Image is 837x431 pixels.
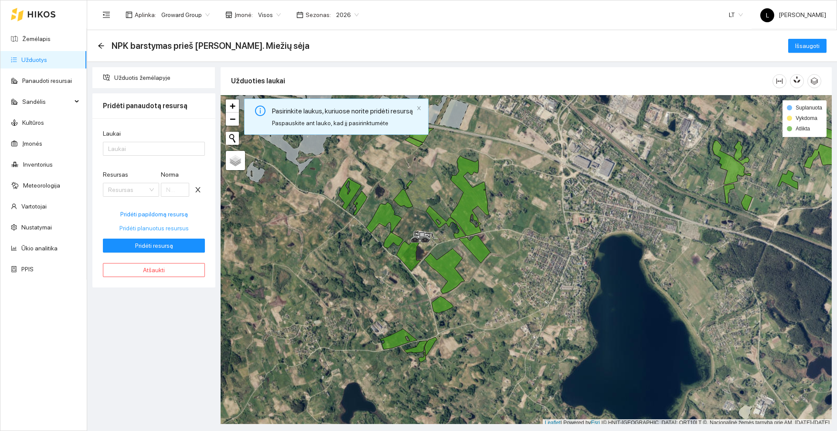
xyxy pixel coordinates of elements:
span: menu-fold [102,11,110,19]
div: Pridėti panaudotą resursą [103,93,205,118]
a: Žemėlapis [22,35,51,42]
span: shop [225,11,232,18]
a: Ūkio analitika [21,245,58,252]
button: Išsaugoti [788,39,827,53]
span: Įmonė : [235,10,253,20]
a: Nustatymai [21,224,52,231]
a: PPIS [21,266,34,273]
div: | Powered by © HNIT-[GEOGRAPHIC_DATA]; ORT10LT ©, Nacionalinė žemės tarnyba prie AM, [DATE]-[DATE] [543,419,832,427]
span: column-width [773,78,786,85]
button: Pridėti planuotus resursus [103,221,205,235]
span: Aplinka : [135,10,156,20]
a: Zoom in [226,99,239,113]
span: Vykdoma [796,115,817,121]
span: Pridėti papildomą resursą [120,209,188,219]
button: close [416,106,422,111]
span: Sandėlis [22,93,72,110]
div: Užduoties laukai [231,68,772,93]
button: Pridėti papildomą resursą [103,207,205,221]
a: Meteorologija [23,182,60,189]
span: Suplanuota [796,105,822,111]
span: − [230,113,235,124]
span: Sezonas : [306,10,331,20]
span: LT [729,8,743,21]
button: Initiate a new search [226,132,239,145]
a: Inventorius [23,161,53,168]
span: Užduotis žemėlapyje [114,69,208,86]
span: close [191,186,204,193]
span: NPK barstymas prieš Ž. Miežių sėja [112,39,310,53]
span: Išsaugoti [795,41,820,51]
div: Pasirinkite laukus, kuriuose norite pridėti resursą [272,106,413,116]
span: | [602,420,603,426]
span: Groward Group [161,8,210,21]
span: Visos [258,8,281,21]
label: Norma [161,170,179,179]
span: + [230,100,235,111]
span: info-circle [255,106,265,116]
span: Pridėti resursą [135,241,173,250]
button: column-width [772,74,786,88]
a: Vartotojai [21,203,47,210]
span: arrow-left [98,42,105,49]
input: Norma [161,183,189,197]
label: Laukai [103,129,121,138]
a: Esri [591,420,600,426]
a: Įmonės [22,140,42,147]
div: Paspauskite ant lauko, kad jį pasirinktumėte [272,118,413,128]
button: menu-fold [98,6,115,24]
button: Pridėti resursą [103,239,205,253]
label: Resursas [103,170,128,179]
span: layout [126,11,133,18]
span: Atlikta [796,126,810,132]
span: 2026 [336,8,359,21]
a: Layers [226,151,245,170]
button: close [191,183,205,197]
a: Užduotys [21,56,47,63]
span: L [766,8,769,22]
a: Leaflet [545,420,561,426]
a: Zoom out [226,113,239,126]
input: Resursas [108,183,148,196]
div: Atgal [98,42,105,50]
span: calendar [296,11,303,18]
span: Atšaukti [143,265,165,275]
a: Panaudoti resursai [22,77,72,84]
span: Pridėti planuotus resursus [119,223,189,233]
button: Atšaukti [103,263,205,277]
a: Kultūros [22,119,44,126]
span: [PERSON_NAME] [760,11,826,18]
